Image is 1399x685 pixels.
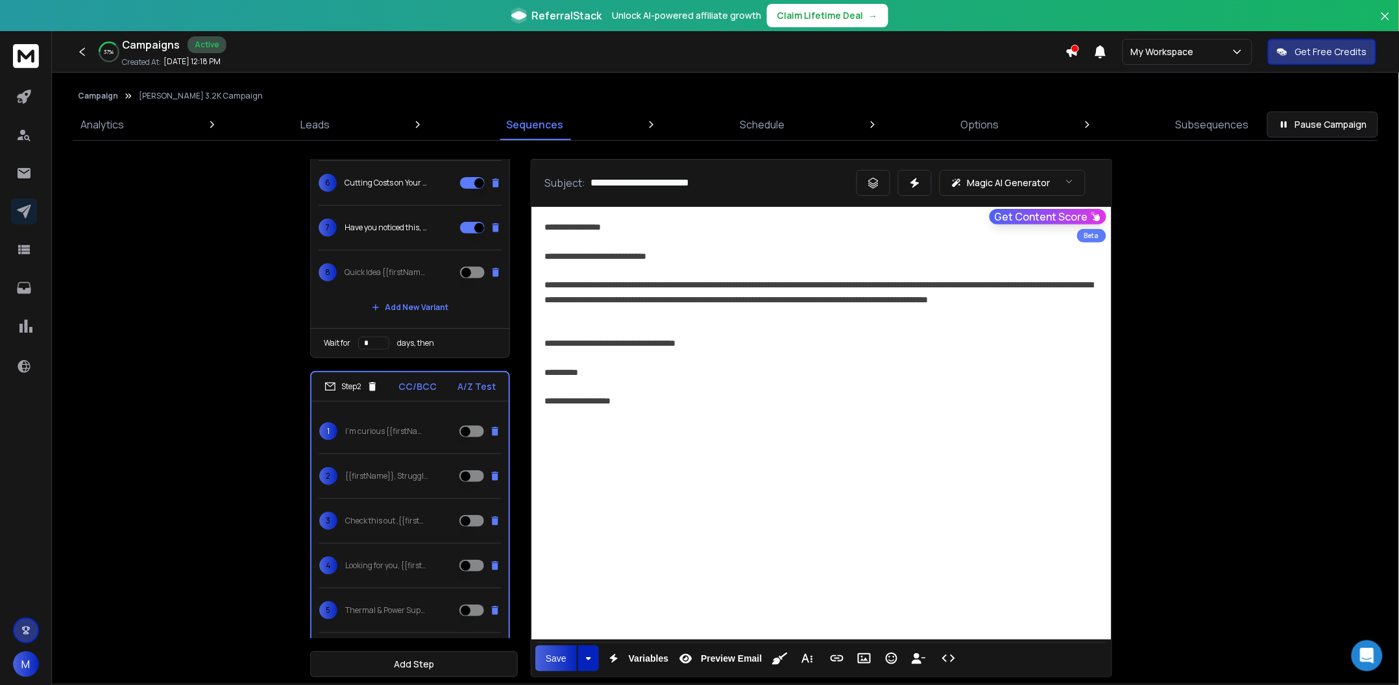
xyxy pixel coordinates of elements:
[122,57,161,67] p: Created At:
[164,56,221,67] p: [DATE] 12:18 PM
[122,37,180,53] h1: Campaigns
[1267,112,1378,138] button: Pause Campaign
[767,4,888,27] button: Claim Lifetime Deal→
[361,294,459,320] button: Add New Variant
[906,645,931,671] button: Insert Unsubscribe Link
[852,645,877,671] button: Insert Image (Ctrl+P)
[1268,39,1376,65] button: Get Free Credits
[319,263,337,282] span: 8
[319,512,337,530] span: 3
[324,381,378,392] div: Step 2
[345,426,428,437] p: I'm curious {{firstName}}
[506,117,563,132] p: Sequences
[940,170,1086,196] button: Magic AI Generator
[319,557,337,575] span: 4
[345,605,428,616] p: Thermal & Power Support
[768,645,792,671] button: Clean HTML
[345,471,428,481] p: {{firstName}}, Struggling with Power/Thermal Specs?
[345,222,428,233] p: Have you noticed this, {{firstName}}?
[345,178,428,188] p: Cutting Costs on Your Thermal Strategy
[1295,45,1367,58] p: Get Free Credits
[1131,45,1199,58] p: My Workspace
[953,109,1007,140] a: Options
[78,91,118,101] button: Campaign
[990,209,1106,224] button: Get Content Score
[293,109,337,140] a: Leads
[1077,229,1106,243] div: Beta
[345,516,428,526] p: Check this out ,{{firstName}}
[300,117,330,132] p: Leads
[498,109,571,140] a: Sequences
[626,653,672,664] span: Variables
[740,117,785,132] p: Schedule
[879,645,904,671] button: Emoticons
[602,645,672,671] button: Variables
[319,467,337,485] span: 2
[399,380,437,393] p: CC/BCC
[1377,8,1394,39] button: Close banner
[397,338,434,348] p: days, then
[324,338,350,348] p: Wait for
[345,560,428,571] p: Looking for you, {{firstName}}
[319,219,337,237] span: 7
[139,91,263,101] p: [PERSON_NAME] 3.2K Campaign
[73,109,132,140] a: Analytics
[732,109,792,140] a: Schedule
[674,645,764,671] button: Preview Email
[1176,117,1249,132] p: Subsequences
[319,174,337,192] span: 6
[532,8,602,23] span: ReferralStack
[319,422,337,440] span: 1
[544,175,585,191] p: Subject:
[457,380,496,393] p: A/Z Test
[345,267,428,278] p: Quick Idea {{firstName}}
[1168,109,1257,140] a: Subsequences
[104,48,114,56] p: 37 %
[310,651,518,677] button: Add Step
[869,9,878,22] span: →
[319,601,337,619] span: 5
[936,645,961,671] button: Code View
[795,645,820,671] button: More Text
[613,9,762,22] p: Unlock AI-powered affiliate growth
[825,645,849,671] button: Insert Link (Ctrl+K)
[698,653,764,664] span: Preview Email
[535,645,577,671] button: Save
[13,651,39,677] button: M
[1352,640,1383,671] div: Open Intercom Messenger
[80,117,124,132] p: Analytics
[961,117,999,132] p: Options
[188,36,226,53] div: Active
[967,176,1051,189] p: Magic AI Generator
